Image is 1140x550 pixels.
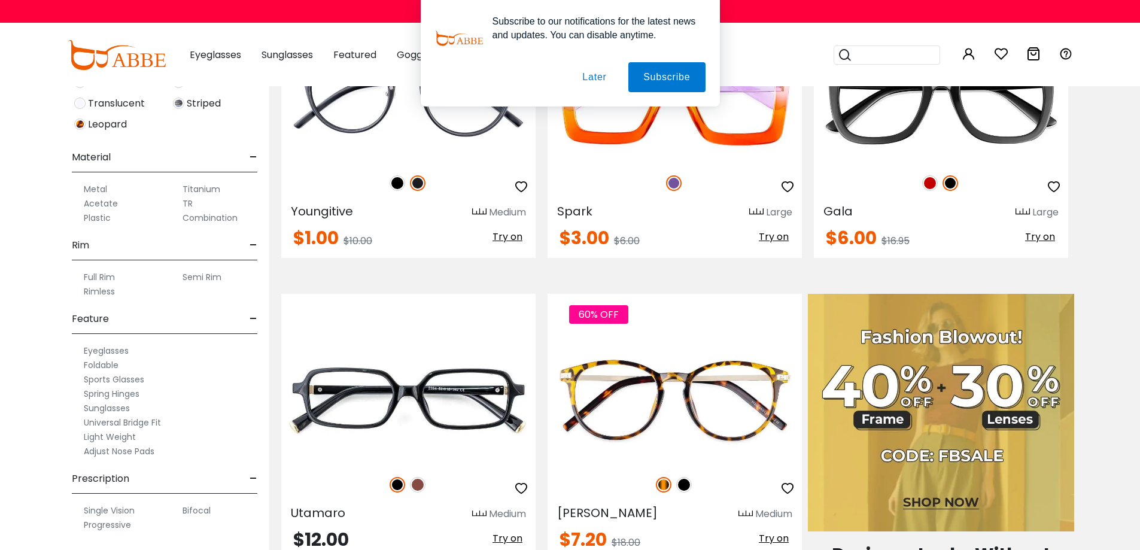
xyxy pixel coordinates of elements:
button: Subscribe [628,62,705,92]
label: Eyeglasses [84,344,129,358]
span: $16.95 [881,234,910,248]
label: TR [183,196,193,211]
img: size ruler [472,208,487,217]
button: Try on [755,531,792,546]
label: Sports Glasses [84,372,144,387]
div: Medium [755,507,792,521]
span: [PERSON_NAME] [557,505,658,521]
label: Metal [84,182,107,196]
label: Rimless [84,284,115,299]
span: Try on [493,230,522,244]
div: Large [1032,205,1059,220]
span: Prescription [72,464,129,493]
label: Semi Rim [183,270,221,284]
div: Medium [489,507,526,521]
label: Foldable [84,358,118,372]
img: Red [922,175,938,191]
span: 60% OFF [569,305,628,324]
img: Black [390,175,405,191]
img: size ruler [738,510,753,519]
img: Tortoise Callie - Combination ,Universal Bridge Fit [548,337,802,464]
img: Leopard [74,118,86,130]
div: Medium [489,205,526,220]
span: Try on [759,531,789,545]
span: $1.00 [293,225,339,251]
span: Feature [72,305,109,333]
span: $6.00 [614,234,640,248]
img: Black [943,175,958,191]
span: - [250,231,257,260]
span: $18.00 [612,536,640,549]
button: Try on [1022,229,1059,245]
img: size ruler [1016,208,1030,217]
button: Try on [755,229,792,245]
label: Acetate [84,196,118,211]
label: Plastic [84,211,111,225]
label: Bifocal [183,503,211,518]
span: Try on [1025,230,1055,244]
label: Full Rim [84,270,115,284]
img: Black Utamaro - TR ,Universal Bridge Fit [281,337,536,464]
span: Youngitive [291,203,353,220]
button: Later [567,62,621,92]
label: Titanium [183,182,220,196]
span: Material [72,143,111,172]
span: Try on [759,230,789,244]
img: Matte Black [410,175,425,191]
label: Spring Hinges [84,387,139,401]
img: Black [390,477,405,493]
button: Try on [489,531,526,546]
img: Fashion Blowout Sale [808,294,1074,532]
label: Progressive [84,518,131,532]
span: $6.00 [826,225,877,251]
label: Light Weight [84,430,136,444]
img: Black [676,477,692,493]
label: Universal Bridge Fit [84,415,161,430]
img: Tortoise [656,477,671,493]
label: Sunglasses [84,401,130,415]
span: $10.00 [343,234,372,248]
span: Rim [72,231,89,260]
span: - [250,143,257,172]
button: Try on [489,229,526,245]
label: Combination [183,211,238,225]
span: Try on [493,531,522,545]
label: Adjust Nose Pads [84,444,154,458]
span: Spark [557,203,592,220]
span: - [250,464,257,493]
img: size ruler [749,208,764,217]
span: $3.00 [560,225,609,251]
span: Gala [823,203,853,220]
img: Brown [410,477,425,493]
div: Subscribe to our notifications for the latest news and updates. You can disable anytime. [483,14,706,42]
label: Single Vision [84,503,135,518]
span: - [250,305,257,333]
img: size ruler [472,510,487,519]
span: Utamaro [291,505,345,521]
div: Large [766,205,792,220]
span: Leopard [88,117,127,132]
img: notification icon [435,14,483,62]
img: Purple [666,175,682,191]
